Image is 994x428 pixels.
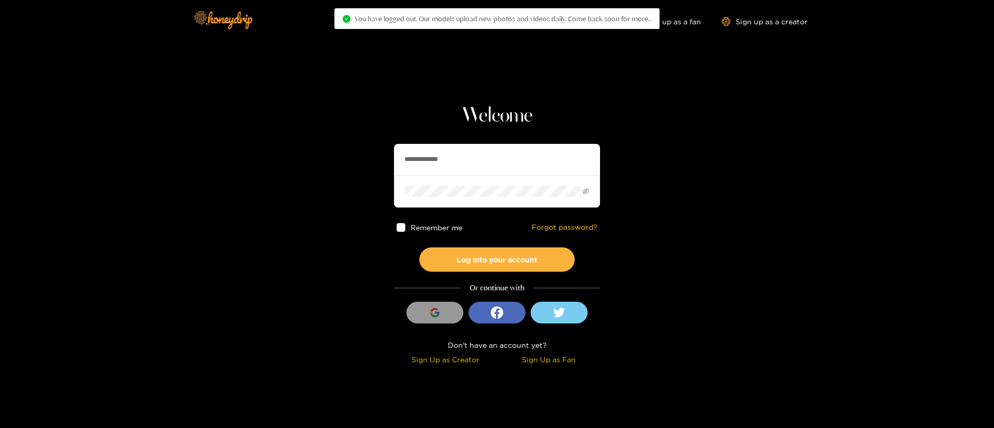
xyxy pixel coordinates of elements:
a: Sign up as a fan [630,17,701,26]
button: Log into your account [419,247,575,272]
span: Remember me [411,224,462,231]
a: Forgot password? [532,223,597,232]
div: Sign Up as Fan [500,353,597,365]
div: Sign Up as Creator [397,353,494,365]
a: Sign up as a creator [722,17,808,26]
span: check-circle [343,15,350,23]
div: Don't have an account yet? [394,339,600,351]
span: eye-invisible [582,188,589,195]
span: You have logged out. Our models upload new photos and videos daily. Come back soon for more.. [355,14,651,23]
h1: Welcome [394,104,600,128]
div: Or continue with [394,282,600,294]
